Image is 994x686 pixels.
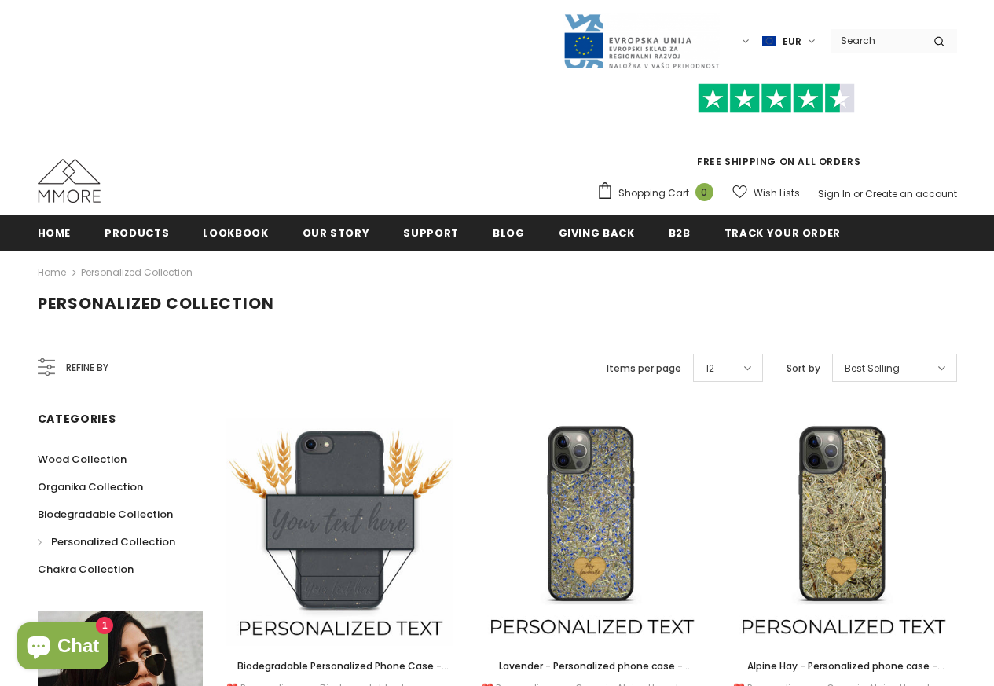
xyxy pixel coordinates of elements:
span: Giving back [559,226,635,240]
span: FREE SHIPPING ON ALL ORDERS [596,90,957,168]
label: Sort by [787,361,820,376]
a: Sign In [818,187,851,200]
a: Alpine Hay - Personalized phone case - Personalized gift [729,658,957,675]
span: or [853,187,863,200]
span: B2B [669,226,691,240]
a: Javni Razpis [563,34,720,47]
img: MMORE Cases [38,159,101,203]
a: Home [38,215,72,250]
a: Giving back [559,215,635,250]
span: Categories [38,411,116,427]
a: Track your order [724,215,841,250]
a: Our Story [303,215,370,250]
a: Organika Collection [38,473,143,501]
a: B2B [669,215,691,250]
a: Wood Collection [38,446,127,473]
span: Wish Lists [754,185,800,201]
span: Lookbook [203,226,268,240]
a: Products [105,215,169,250]
inbox-online-store-chat: Shopify online store chat [13,622,113,673]
a: Create an account [865,187,957,200]
span: 0 [695,183,713,201]
iframe: Customer reviews powered by Trustpilot [596,113,957,154]
a: Shopping Cart 0 [596,182,721,205]
a: Blog [493,215,525,250]
label: Items per page [607,361,681,376]
a: Chakra Collection [38,556,134,583]
span: Blog [493,226,525,240]
span: 12 [706,361,714,376]
img: Javni Razpis [563,13,720,70]
a: Home [38,263,66,282]
span: Home [38,226,72,240]
a: Lookbook [203,215,268,250]
span: Wood Collection [38,452,127,467]
span: Our Story [303,226,370,240]
a: Wish Lists [732,179,800,207]
img: Trust Pilot Stars [698,83,855,114]
span: Chakra Collection [38,562,134,577]
span: Best Selling [845,361,900,376]
span: Products [105,226,169,240]
a: Personalized Collection [81,266,193,279]
span: Track your order [724,226,841,240]
span: Biodegradable Collection [38,507,173,522]
a: Lavender - Personalized phone case - Personalized gift [478,658,706,675]
span: EUR [783,34,801,50]
span: Refine by [66,359,108,376]
span: Shopping Cart [618,185,689,201]
span: Personalized Collection [51,534,175,549]
span: Organika Collection [38,479,143,494]
a: Biodegradable Collection [38,501,173,528]
a: Biodegradable Personalized Phone Case - Black [226,658,454,675]
a: Personalized Collection [38,528,175,556]
a: support [403,215,459,250]
input: Search Site [831,29,922,52]
span: support [403,226,459,240]
span: Personalized Collection [38,292,274,314]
